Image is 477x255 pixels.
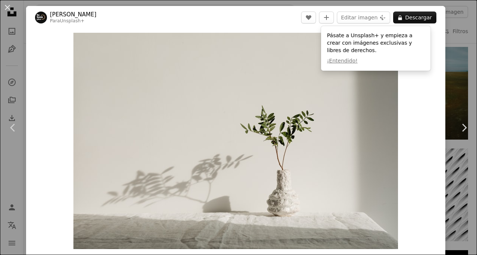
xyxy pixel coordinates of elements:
[73,33,398,249] button: Ampliar en esta imagen
[50,18,97,24] div: Para
[319,12,334,23] button: Añade a la colección
[327,57,357,65] button: ¡Entendido!
[337,12,390,23] button: Editar imagen
[321,26,430,71] div: Pásate a Unsplash+ y empieza a crear con imágenes exclusivas y libres de derechos.
[301,12,316,23] button: Me gusta
[35,12,47,23] img: Ve al perfil de Karolina Grabowska
[50,11,97,18] a: [PERSON_NAME]
[73,33,398,249] img: un jarrón con una planta sobre una mesa
[451,92,477,163] a: Siguiente
[60,18,85,23] a: Unsplash+
[393,12,436,23] button: Descargar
